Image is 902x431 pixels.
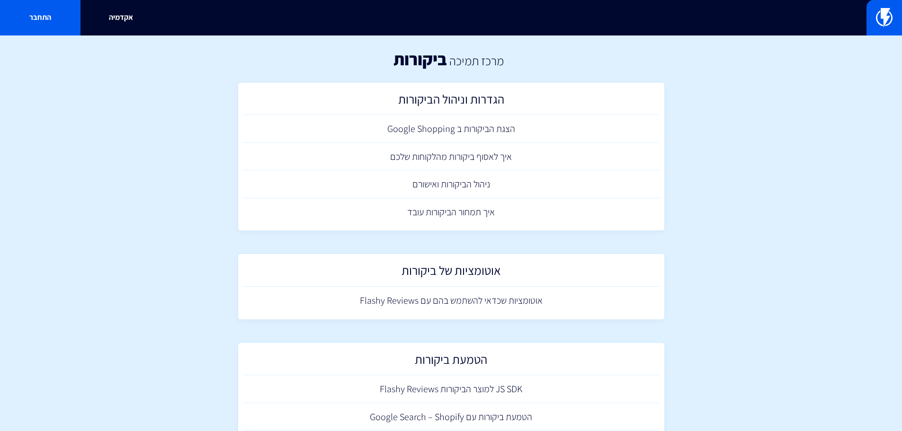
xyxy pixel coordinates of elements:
a: מרכז תמיכה [449,53,504,69]
a: איך לאסוף ביקורות מהלקוחות שלכם [243,143,660,171]
a: ניהול הביקורות ואישורם [243,170,660,198]
a: איך תמחור הביקורות עובד [243,198,660,226]
h2: הטמעת ביקורות [248,352,655,371]
a: הגדרות וניהול הביקורות [243,88,660,115]
a: הטמעת ביקורות עם Google Search – Shopify [243,403,660,431]
h2: אוטומציות של ביקורות [248,264,655,282]
h2: הגדרות וניהול הביקורות [248,92,655,111]
a: JS SDK למוצר הביקורות Flashy Reviews [243,375,660,403]
a: אוטומציות של ביקורות [243,259,660,287]
h1: ביקורות [393,50,447,69]
a: הטמעת ביקורות [243,348,660,376]
a: אוטומציות שכדאי להשתמש בהם עם Flashy Reviews [243,287,660,315]
a: הצגת הביקורות ב Google Shopping [243,115,660,143]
